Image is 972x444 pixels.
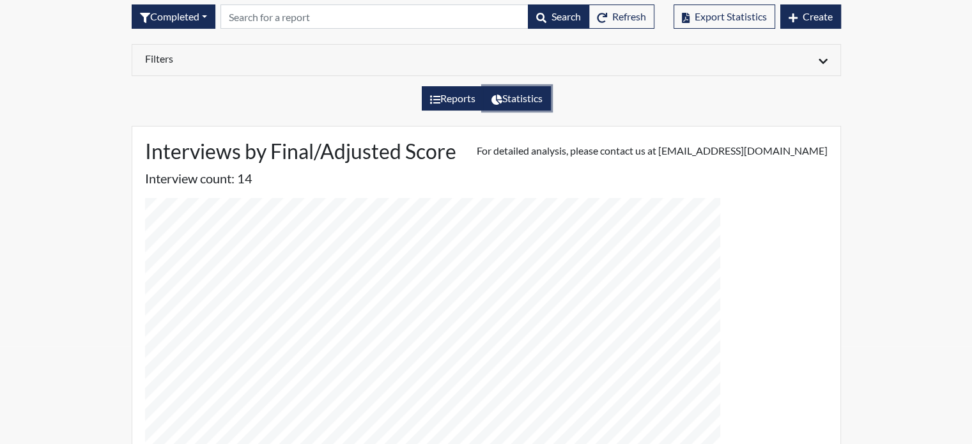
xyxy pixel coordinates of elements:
[145,52,477,65] h6: Filters
[422,86,484,111] label: View the list of reports
[528,4,589,29] button: Search
[220,4,528,29] input: Search by Registration ID, Interview Number, or Investigation Name.
[780,4,841,29] button: Create
[612,10,646,22] span: Refresh
[674,4,775,29] button: Export Statistics
[695,10,767,22] span: Export Statistics
[145,169,828,188] p: Interview count: 14
[589,4,654,29] button: Refresh
[145,139,456,164] h2: Interviews by Final/Adjusted Score
[552,10,581,22] span: Search
[132,4,215,29] button: Completed
[483,86,551,111] label: View statistics about completed interviews
[132,4,215,29] div: Filter by interview status
[135,52,837,68] div: Click to expand/collapse filters
[803,10,833,22] span: Create
[477,144,828,157] h6: For detailed analysis, please contact us at [EMAIL_ADDRESS][DOMAIN_NAME]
